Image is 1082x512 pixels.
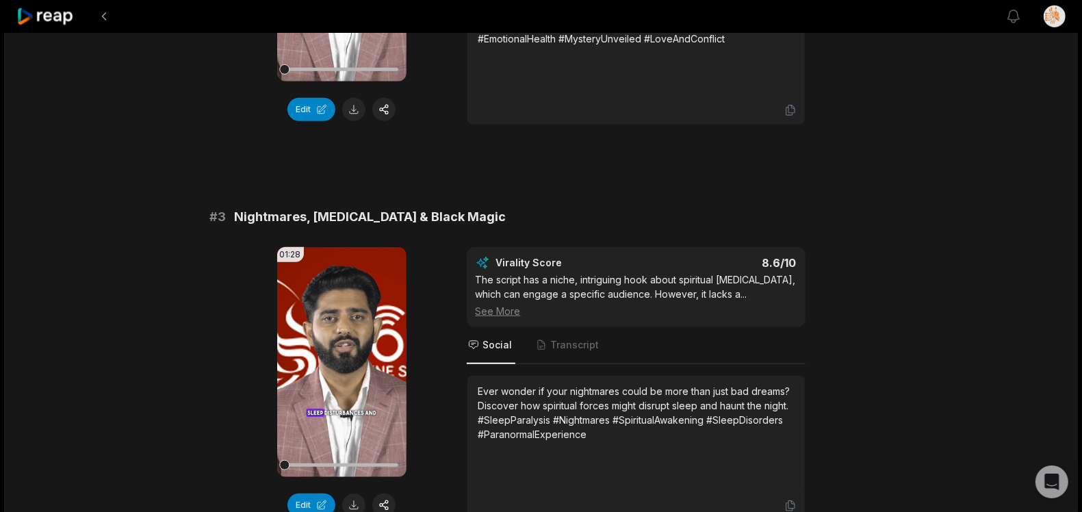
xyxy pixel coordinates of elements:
div: Ever wonder if your nightmares could be more than just bad dreams? Discover how spiritual forces ... [478,384,794,441]
span: Transcript [551,338,600,352]
span: Nightmares, [MEDICAL_DATA] & Black Magic [235,207,506,227]
span: Social [483,338,513,352]
div: The script has a niche, intriguing hook about spiritual [MEDICAL_DATA], which can engage a specif... [476,272,797,318]
button: Edit [287,98,335,121]
div: See More [476,304,797,318]
div: 8.6 /10 [649,256,797,270]
div: Open Intercom Messenger [1035,465,1068,498]
div: Virality Score [496,256,643,270]
video: Your browser does not support mp4 format. [277,247,407,477]
span: # 3 [210,207,227,227]
nav: Tabs [467,327,806,364]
